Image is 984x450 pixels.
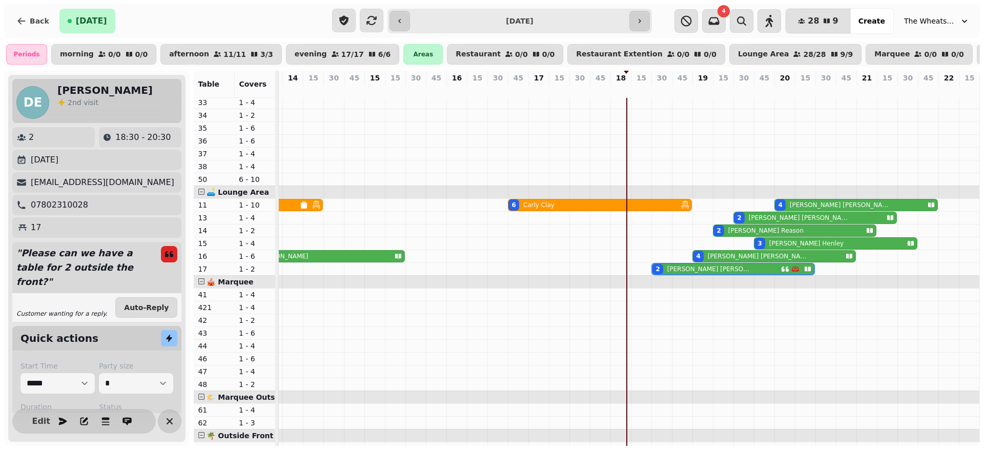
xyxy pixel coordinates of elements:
[862,73,872,83] p: 21
[286,44,400,65] button: evening17/176/6
[456,50,501,58] p: Restaurant
[452,73,462,83] p: 16
[239,97,272,108] p: 1 - 4
[198,174,231,185] p: 50
[786,9,850,33] button: 289
[31,199,88,211] p: 07802310028
[677,51,690,58] p: 0 / 0
[68,97,98,108] p: visit
[115,297,177,318] button: Auto-Reply
[198,315,231,325] p: 42
[737,214,741,222] div: 2
[778,201,782,209] div: 4
[29,131,34,144] p: 2
[904,85,912,95] p: 0
[411,73,421,83] p: 30
[24,96,42,109] span: DE
[239,226,272,236] p: 1 - 2
[757,239,762,248] div: 3
[239,161,272,172] p: 1 - 4
[637,73,646,83] p: 15
[51,44,156,65] button: morning0/00/0
[20,361,95,371] label: Start Time
[808,17,819,25] span: 28
[898,12,976,30] button: The Wheatsheaf
[534,73,544,83] p: 17
[239,110,272,120] p: 1 - 2
[239,302,272,313] p: 1 - 4
[99,402,173,412] label: Status
[655,265,660,273] div: 2
[198,97,231,108] p: 33
[8,9,57,33] button: Back
[198,213,231,223] p: 13
[637,85,645,95] p: 0
[350,73,359,83] p: 45
[198,290,231,300] p: 41
[391,85,399,95] p: 0
[576,85,584,95] p: 0
[708,252,807,260] p: [PERSON_NAME] [PERSON_NAME]
[842,73,851,83] p: 45
[239,379,272,390] p: 1 - 2
[295,50,327,58] p: evening
[699,85,707,95] p: 4
[198,302,231,313] p: 421
[68,98,72,107] span: 2
[412,85,420,95] p: 0
[239,405,272,415] p: 1 - 4
[378,51,391,58] p: 6 / 6
[678,73,687,83] p: 45
[596,73,605,83] p: 45
[341,51,364,58] p: 17 / 17
[858,17,885,25] span: Create
[616,73,626,83] p: 18
[738,50,789,58] p: Lounge Area
[719,73,728,83] p: 15
[924,85,932,95] p: 0
[555,85,563,95] p: 0
[31,221,41,234] p: 17
[207,188,269,196] span: 🛋️ Lounge Area
[803,51,826,58] p: 28 / 28
[239,366,272,377] p: 1 - 4
[514,85,522,95] p: 6
[924,51,937,58] p: 0 / 0
[239,80,266,88] span: Covers
[198,80,219,88] span: Table
[596,85,604,95] p: 0
[863,85,871,95] p: 0
[207,432,273,440] span: 🌴 Outside Front
[198,328,231,338] p: 43
[257,252,309,260] p: [PERSON_NAME]
[523,201,555,209] p: Carly Clay
[31,176,174,189] p: [EMAIL_ADDRESS][DOMAIN_NAME]
[729,44,862,65] button: Lounge Area28/289/9
[76,17,107,25] span: [DATE]
[239,213,272,223] p: 1 - 4
[883,73,892,83] p: 15
[850,9,893,33] button: Create
[944,73,954,83] p: 22
[59,9,115,33] button: [DATE]
[790,201,889,209] p: [PERSON_NAME] [PERSON_NAME]
[198,418,231,428] p: 62
[198,354,231,364] p: 46
[198,161,231,172] p: 38
[722,9,726,14] span: 4
[198,405,231,415] p: 61
[239,174,272,185] p: 6 - 10
[840,51,853,58] p: 9 / 9
[801,85,809,95] p: 0
[198,136,231,146] p: 36
[239,418,272,428] p: 1 - 3
[239,315,272,325] p: 1 - 2
[555,73,564,83] p: 15
[198,251,231,261] p: 16
[678,85,686,95] p: 0
[371,85,379,95] p: 0
[198,200,231,210] p: 11
[288,73,298,83] p: 14
[904,16,955,26] span: The Wheatsheaf
[716,227,721,235] div: 2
